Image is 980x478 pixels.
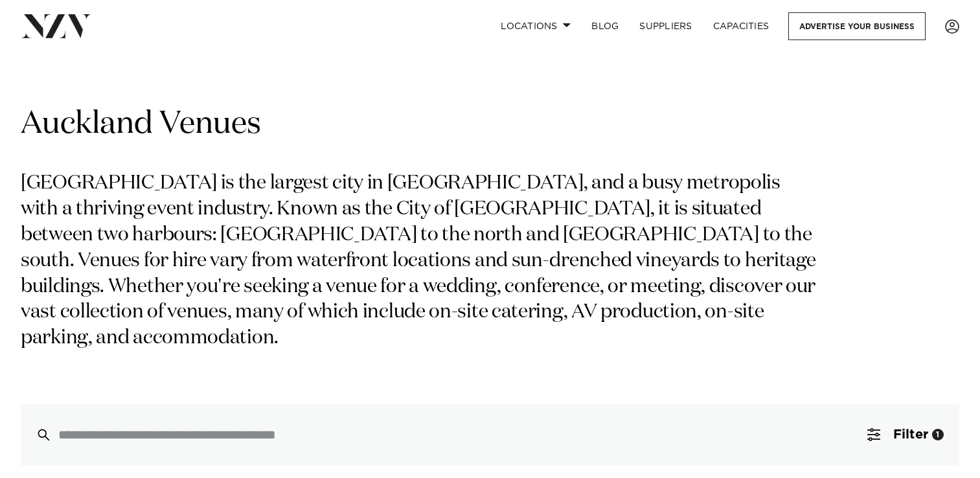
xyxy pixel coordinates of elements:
[581,12,629,40] a: BLOG
[490,12,581,40] a: Locations
[21,171,821,352] p: [GEOGRAPHIC_DATA] is the largest city in [GEOGRAPHIC_DATA], and a busy metropolis with a thriving...
[788,12,926,40] a: Advertise your business
[932,429,944,440] div: 1
[703,12,780,40] a: Capacities
[629,12,702,40] a: SUPPLIERS
[21,104,959,145] h1: Auckland Venues
[893,428,928,441] span: Filter
[21,14,91,38] img: nzv-logo.png
[852,404,959,466] button: Filter1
